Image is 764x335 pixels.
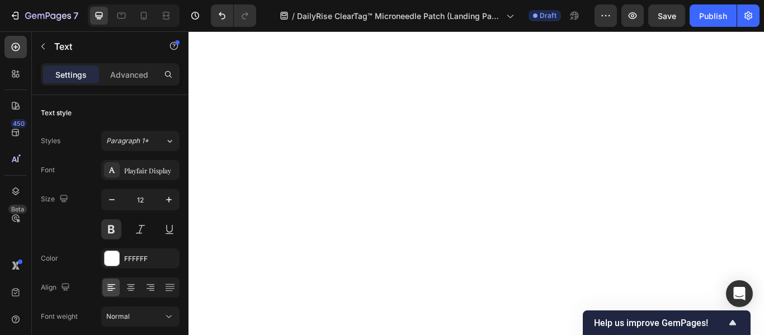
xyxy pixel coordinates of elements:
p: Text [54,40,149,53]
div: Font weight [41,312,78,322]
div: Size [41,192,70,207]
div: Styles [41,136,60,146]
p: Advanced [110,69,148,81]
div: Undo/Redo [211,4,256,27]
div: Open Intercom Messenger [726,280,753,307]
span: / [292,10,295,22]
button: 7 [4,4,83,27]
div: Font [41,165,55,175]
span: Draft [540,11,557,21]
p: 7 [73,9,78,22]
span: Save [658,11,676,21]
div: Text style [41,108,72,118]
div: Align [41,280,72,295]
iframe: Design area [188,31,764,335]
div: Publish [699,10,727,22]
span: DailyRise ClearTag™ Microneedle Patch (Landing Page) [297,10,502,22]
button: Publish [690,4,737,27]
button: Normal [101,306,180,327]
div: Color [41,253,58,263]
button: Show survey - Help us improve GemPages! [594,316,739,329]
p: Settings [55,69,87,81]
span: Normal [106,312,130,320]
div: FFFFFF [124,254,177,264]
button: Paragraph 1* [101,131,180,151]
button: Save [648,4,685,27]
div: Beta [8,205,27,214]
div: 450 [11,119,27,128]
div: Playfair Display [124,166,177,176]
span: Help us improve GemPages! [594,318,726,328]
span: Paragraph 1* [106,136,149,146]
